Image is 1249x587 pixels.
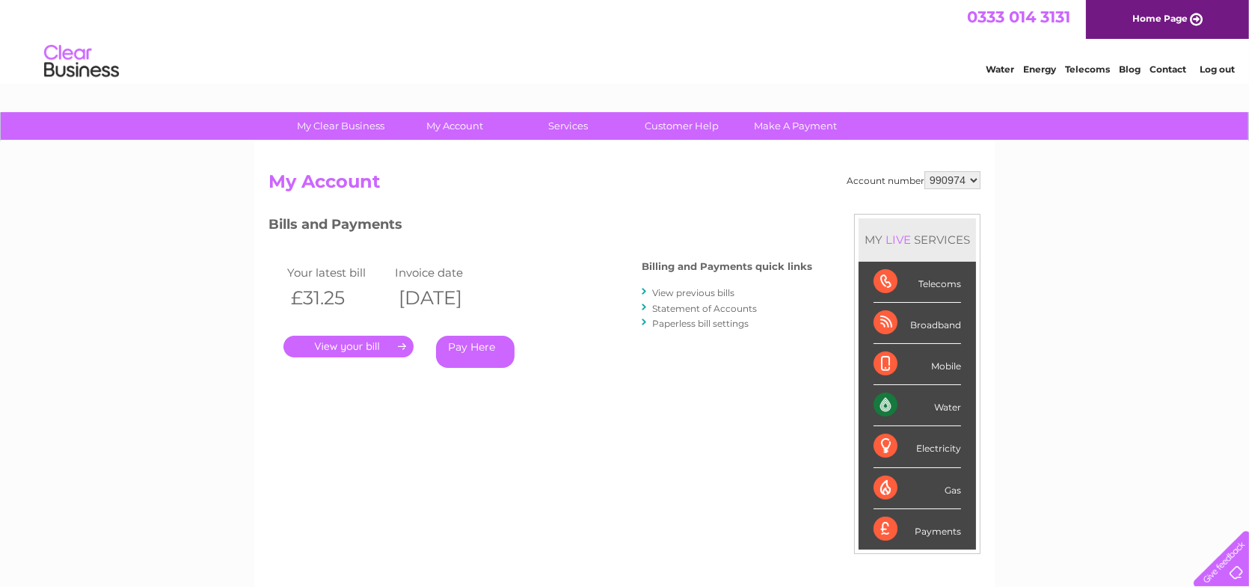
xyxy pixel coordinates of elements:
[652,287,734,298] a: View previous bills
[391,283,499,313] th: [DATE]
[1065,64,1110,75] a: Telecoms
[280,112,403,140] a: My Clear Business
[283,336,414,357] a: .
[507,112,630,140] a: Services
[621,112,744,140] a: Customer Help
[734,112,858,140] a: Make A Payment
[652,303,757,314] a: Statement of Accounts
[1023,64,1056,75] a: Energy
[859,218,976,261] div: MY SERVICES
[874,303,961,344] div: Broadband
[874,385,961,426] div: Water
[874,262,961,303] div: Telecoms
[393,112,517,140] a: My Account
[43,39,120,84] img: logo.png
[652,318,749,329] a: Paperless bill settings
[268,171,981,200] h2: My Account
[642,261,812,272] h4: Billing and Payments quick links
[1200,64,1235,75] a: Log out
[1119,64,1141,75] a: Blog
[847,171,981,189] div: Account number
[1150,64,1186,75] a: Contact
[272,8,979,73] div: Clear Business is a trading name of Verastar Limited (registered in [GEOGRAPHIC_DATA] No. 3667643...
[874,426,961,467] div: Electricity
[283,283,391,313] th: £31.25
[883,233,914,247] div: LIVE
[436,336,515,368] a: Pay Here
[874,344,961,385] div: Mobile
[283,262,391,283] td: Your latest bill
[268,214,812,240] h3: Bills and Payments
[874,468,961,509] div: Gas
[986,64,1014,75] a: Water
[874,509,961,550] div: Payments
[391,262,499,283] td: Invoice date
[967,7,1070,26] a: 0333 014 3131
